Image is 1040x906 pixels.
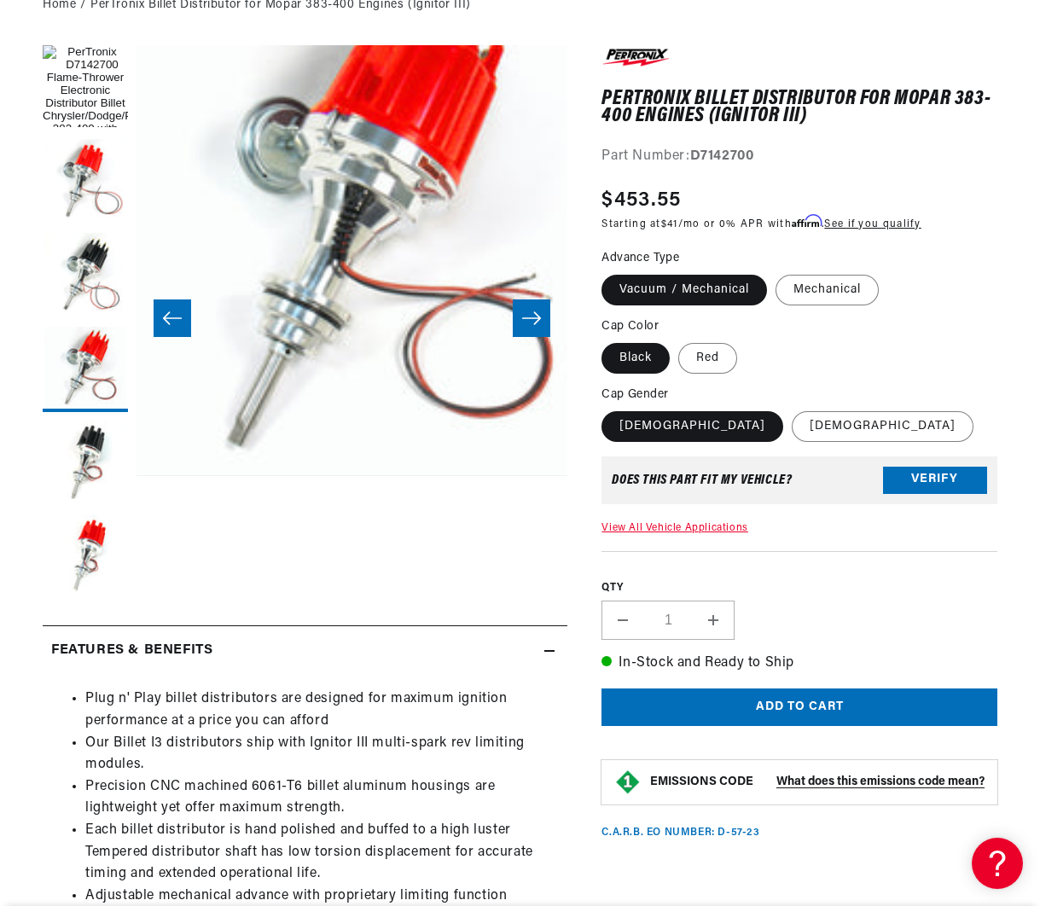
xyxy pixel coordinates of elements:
button: Load image 4 in gallery view [43,327,128,412]
p: In-Stock and Ready to Ship [601,653,997,675]
summary: Features & Benefits [43,626,567,676]
li: Each billet distributor is hand polished and buffed to a high luster Tempered distributor shaft h... [85,820,559,886]
h1: PerTronix Billet Distributor for Mopar 383-400 Engines (Ignitor III) [601,90,997,125]
button: Verify [883,467,987,494]
button: Load image 3 in gallery view [43,233,128,318]
button: Load image 2 in gallery view [43,139,128,224]
label: Vacuum / Mechanical [601,275,767,305]
legend: Cap Color [601,317,660,335]
button: Load image 1 in gallery view [43,45,128,131]
button: EMISSIONS CODEWhat does this emissions code mean? [650,775,985,790]
span: $453.55 [601,185,681,216]
label: Black [601,343,670,374]
button: Slide right [513,299,550,337]
a: See if you qualify - Learn more about Affirm Financing (opens in modal) [824,219,921,229]
li: Plug n' Play billet distributors are designed for maximum ignition performance at a price you can... [85,688,559,732]
div: Part Number: [601,146,997,168]
legend: Cap Gender [601,386,670,404]
strong: D7142700 [690,149,754,163]
span: $41 [661,219,678,229]
button: Load image 5 in gallery view [43,421,128,506]
media-gallery: Gallery Viewer [43,45,567,591]
label: Mechanical [776,275,879,305]
li: Our Billet I3 distributors ship with Ignitor III multi-spark rev limiting modules. [85,733,559,776]
div: Does This part fit My vehicle? [612,473,792,487]
a: View All Vehicle Applications [601,523,747,533]
span: Affirm [792,215,822,228]
label: [DEMOGRAPHIC_DATA] [792,411,973,442]
label: QTY [601,581,997,595]
strong: What does this emissions code mean? [776,775,985,788]
img: Emissions code [614,769,642,796]
legend: Advance Type [601,249,681,267]
label: Red [678,343,737,374]
p: Starting at /mo or 0% APR with . [601,216,921,232]
strong: EMISSIONS CODE [650,775,753,788]
li: Precision CNC machined 6061-T6 billet aluminum housings are lightweight yet offer maximum strength. [85,776,559,820]
button: Add to cart [601,688,997,727]
button: Slide left [154,299,191,337]
button: Load image 6 in gallery view [43,514,128,600]
label: [DEMOGRAPHIC_DATA] [601,411,783,442]
h2: Features & Benefits [51,640,212,662]
p: C.A.R.B. EO Number: D-57-23 [601,826,759,840]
